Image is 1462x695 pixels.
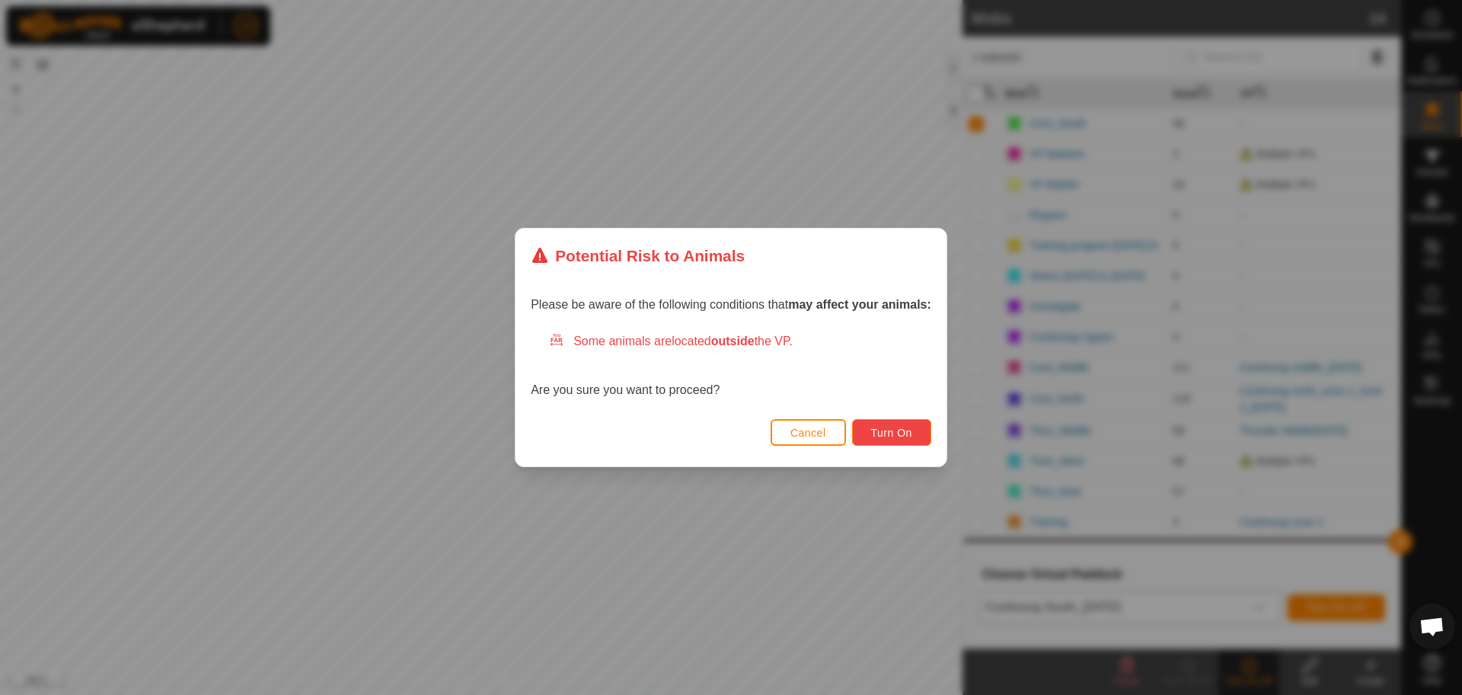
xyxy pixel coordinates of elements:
div: Open chat [1409,604,1455,649]
span: Please be aware of the following conditions that [531,298,931,311]
span: Cancel [790,427,826,439]
strong: outside [711,335,755,347]
div: Some animals are [549,332,931,351]
span: located the VP. [672,335,793,347]
div: Are you sure you want to proceed? [531,332,931,399]
div: Potential Risk to Animals [531,244,745,267]
button: Turn On [852,419,931,446]
span: Turn On [871,427,912,439]
strong: may affect your animals: [788,298,931,311]
button: Cancel [771,419,846,446]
